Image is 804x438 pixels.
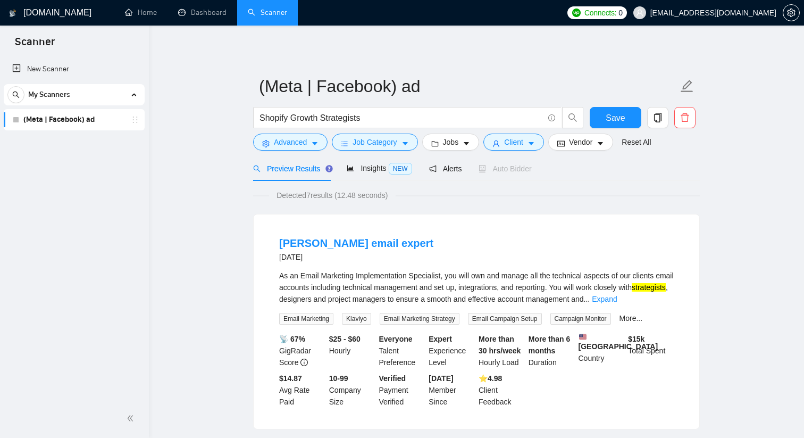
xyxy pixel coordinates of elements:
div: Experience Level [426,333,476,368]
mark: strategists [632,283,666,292]
div: Hourly Load [476,333,526,368]
div: [DATE] [279,251,433,263]
span: caret-down [401,139,409,147]
li: My Scanners [4,84,145,130]
b: 📡 67% [279,335,305,343]
div: As an Email Marketing Implementation Specialist, you will own and manage all the technical aspect... [279,270,674,305]
b: Verified [379,374,406,383]
span: folder [431,139,439,147]
button: barsJob Categorycaret-down [332,134,417,151]
div: Duration [526,333,576,368]
span: info-circle [300,359,308,366]
span: Scanner [6,34,63,56]
b: ⭐️ 4.98 [479,374,502,383]
div: GigRadar Score [277,333,327,368]
div: Payment Verified [377,373,427,408]
span: Advanced [274,136,307,148]
span: 0 [618,7,623,19]
img: 🇺🇸 [579,333,587,341]
input: Scanner name... [259,73,678,100]
span: bars [341,139,348,147]
b: Expert [429,335,452,343]
span: Email Marketing Strategy [380,313,459,325]
span: Job Category [353,136,397,148]
a: Reset All [622,136,651,148]
span: robot [479,165,486,172]
span: search [253,165,261,172]
a: New Scanner [12,59,136,80]
a: (Meta | Facebook) ad [23,109,124,130]
span: Save [606,111,625,125]
div: Country [576,333,626,368]
li: New Scanner [4,59,145,80]
a: [PERSON_NAME] email expert [279,237,433,249]
span: notification [429,165,437,172]
span: My Scanners [28,84,70,105]
span: Vendor [569,136,592,148]
span: Email Campaign Setup [468,313,542,325]
a: More... [619,314,643,323]
span: setting [783,9,799,17]
span: edit [680,79,694,93]
span: caret-down [311,139,319,147]
span: search [563,113,583,122]
div: Client Feedback [476,373,526,408]
span: holder [131,115,139,124]
b: [GEOGRAPHIC_DATA] [579,333,658,351]
div: Avg Rate Paid [277,373,327,408]
b: Everyone [379,335,413,343]
div: Talent Preference [377,333,427,368]
span: idcard [557,139,565,147]
b: [DATE] [429,374,453,383]
b: $25 - $60 [329,335,361,343]
img: upwork-logo.png [572,9,581,17]
span: delete [675,113,695,122]
button: setting [783,4,800,21]
a: searchScanner [248,8,287,17]
span: Preview Results [253,164,330,173]
a: dashboardDashboard [178,8,227,17]
b: More than 6 months [529,335,571,355]
span: Jobs [443,136,459,148]
div: Tooltip anchor [324,164,334,173]
span: Connects: [584,7,616,19]
span: Client [504,136,523,148]
span: Alerts [429,164,462,173]
button: idcardVendorcaret-down [548,134,613,151]
span: info-circle [548,114,555,121]
b: More than 30 hrs/week [479,335,521,355]
span: user [636,9,643,16]
input: Search Freelance Jobs... [259,111,543,125]
button: search [7,86,24,103]
button: settingAdvancedcaret-down [253,134,328,151]
span: double-left [127,413,137,424]
span: Klaviyo [342,313,371,325]
b: $ 15k [628,335,644,343]
span: copy [648,113,668,122]
span: NEW [389,163,412,175]
span: area-chart [347,164,354,172]
span: user [492,139,500,147]
div: Member Since [426,373,476,408]
button: search [562,107,583,128]
img: logo [9,5,16,22]
div: Company Size [327,373,377,408]
a: homeHome [125,8,157,17]
span: Auto Bidder [479,164,531,173]
span: Insights [347,164,412,172]
span: setting [262,139,270,147]
span: ... [584,295,590,303]
iframe: Intercom live chat [768,402,793,427]
div: Hourly [327,333,377,368]
a: Expand [592,295,617,303]
a: setting [783,9,800,17]
span: caret-down [527,139,535,147]
b: $14.87 [279,374,302,383]
b: 10-99 [329,374,348,383]
button: copy [647,107,668,128]
div: Total Spent [626,333,676,368]
button: folderJobscaret-down [422,134,480,151]
button: Save [590,107,641,128]
button: userClientcaret-down [483,134,544,151]
span: caret-down [463,139,470,147]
